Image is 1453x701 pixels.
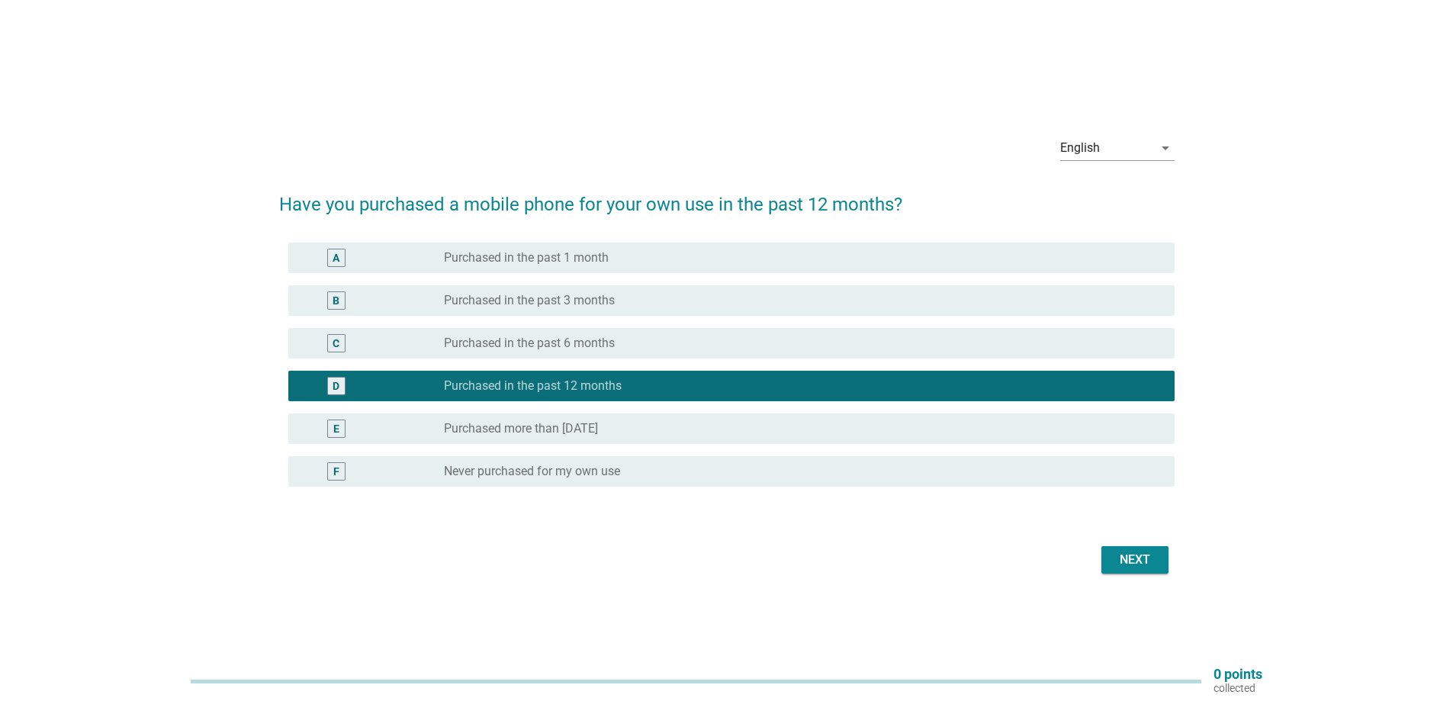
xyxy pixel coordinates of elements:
[333,249,339,265] div: A
[444,336,615,351] label: Purchased in the past 6 months
[444,421,598,436] label: Purchased more than [DATE]
[279,175,1175,218] h2: Have you purchased a mobile phone for your own use in the past 12 months?
[444,378,622,394] label: Purchased in the past 12 months
[1060,141,1100,155] div: English
[444,250,609,265] label: Purchased in the past 1 month
[333,335,339,351] div: C
[1114,551,1156,569] div: Next
[333,292,339,308] div: B
[444,464,620,479] label: Never purchased for my own use
[1214,681,1262,695] p: collected
[444,293,615,308] label: Purchased in the past 3 months
[333,378,339,394] div: D
[333,463,339,479] div: F
[333,420,339,436] div: E
[1156,139,1175,157] i: arrow_drop_down
[1101,546,1169,574] button: Next
[1214,667,1262,681] p: 0 points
